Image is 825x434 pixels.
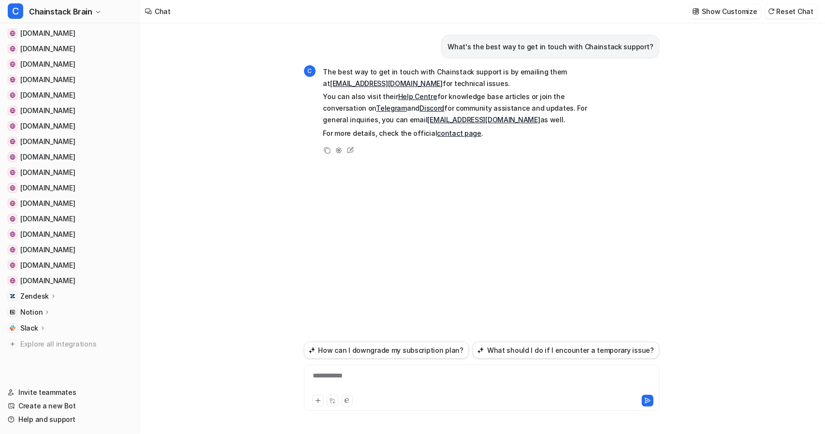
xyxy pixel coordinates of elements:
a: ethereum.org[DOMAIN_NAME] [4,27,135,40]
span: Chainstack Brain [29,5,92,18]
button: Show Customize [690,4,761,18]
img: docs.polygon.technology [10,123,15,129]
img: docs.ton.org [10,61,15,67]
p: You can also visit their for knowledge base articles or join the conversation on and for communit... [323,91,606,126]
a: docs.optimism.io[DOMAIN_NAME] [4,166,135,179]
a: Telegram [376,104,407,112]
a: Create a new Bot [4,399,135,413]
a: Invite teammates [4,386,135,399]
img: climate.solana.com [10,247,15,253]
a: docs.ton.org[DOMAIN_NAME] [4,58,135,71]
a: www.colosseum.com[DOMAIN_NAME] [4,274,135,288]
span: [DOMAIN_NAME] [20,106,75,116]
img: reset [768,8,775,15]
img: github.com [10,262,15,268]
span: [DOMAIN_NAME] [20,245,75,255]
span: [DOMAIN_NAME] [20,59,75,69]
img: explore all integrations [8,339,17,349]
img: developer.bitcoin.org [10,216,15,222]
span: C [8,3,23,19]
a: github.com[DOMAIN_NAME] [4,259,135,272]
span: [DOMAIN_NAME] [20,276,75,286]
span: [DOMAIN_NAME] [20,152,75,162]
img: Notion [10,309,15,315]
img: docs.erigon.tech [10,77,15,83]
img: developers.tron.network [10,108,15,114]
span: [DOMAIN_NAME] [20,90,75,100]
a: contact page [437,129,481,137]
span: [DOMAIN_NAME] [20,44,75,54]
a: reth.rs[DOMAIN_NAME] [4,88,135,102]
span: [DOMAIN_NAME] [20,29,75,38]
img: ethereum.org [10,30,15,36]
span: [DOMAIN_NAME] [20,214,75,224]
img: aptos.dev [10,185,15,191]
img: Zendesk [10,293,15,299]
span: C [304,65,316,77]
span: Explore all integrations [20,336,131,352]
span: [DOMAIN_NAME] [20,260,75,270]
a: docs.sui.io[DOMAIN_NAME] [4,150,135,164]
span: [DOMAIN_NAME] [20,121,75,131]
span: [DOMAIN_NAME] [20,168,75,177]
a: [EMAIL_ADDRESS][DOMAIN_NAME] [428,116,540,124]
a: aptos.dev[DOMAIN_NAME] [4,181,135,195]
img: hyperliquid.gitbook.io [10,46,15,52]
span: [DOMAIN_NAME] [20,75,75,85]
a: developers.tron.network[DOMAIN_NAME] [4,104,135,117]
p: The best way to get in touch with Chainstack support is by emailing them at for technical issues. [323,66,606,89]
a: nimbus.guide[DOMAIN_NAME] [4,197,135,210]
button: How can I downgrade my subscription plan? [304,342,469,359]
p: For more details, check the official . [323,128,606,139]
p: Notion [20,307,43,317]
img: docs.sui.io [10,154,15,160]
img: docs.arbitrum.io [10,139,15,145]
div: Chat [155,6,171,16]
span: [DOMAIN_NAME] [20,230,75,239]
img: customize [693,8,699,15]
img: www.colosseum.com [10,278,15,284]
p: Zendesk [20,291,49,301]
span: [DOMAIN_NAME] [20,183,75,193]
img: build.avax.network [10,231,15,237]
a: hyperliquid.gitbook.io[DOMAIN_NAME] [4,42,135,56]
img: docs.optimism.io [10,170,15,175]
img: nimbus.guide [10,201,15,206]
a: docs.polygon.technology[DOMAIN_NAME] [4,119,135,133]
button: Reset Chat [765,4,817,18]
a: Help and support [4,413,135,426]
a: docs.erigon.tech[DOMAIN_NAME] [4,73,135,87]
a: climate.solana.com[DOMAIN_NAME] [4,243,135,257]
p: What's the best way to get in touch with Chainstack support? [448,41,653,53]
a: build.avax.network[DOMAIN_NAME] [4,228,135,241]
a: docs.arbitrum.io[DOMAIN_NAME] [4,135,135,148]
img: reth.rs [10,92,15,98]
a: Explore all integrations [4,337,135,351]
a: Help Centre [398,92,437,101]
p: Slack [20,323,38,333]
button: What should I do if I encounter a temporary issue? [473,342,659,359]
a: [EMAIL_ADDRESS][DOMAIN_NAME] [330,79,443,87]
span: [DOMAIN_NAME] [20,137,75,146]
img: Slack [10,325,15,331]
a: Discord [420,104,444,112]
span: [DOMAIN_NAME] [20,199,75,208]
p: Show Customize [702,6,757,16]
a: developer.bitcoin.org[DOMAIN_NAME] [4,212,135,226]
